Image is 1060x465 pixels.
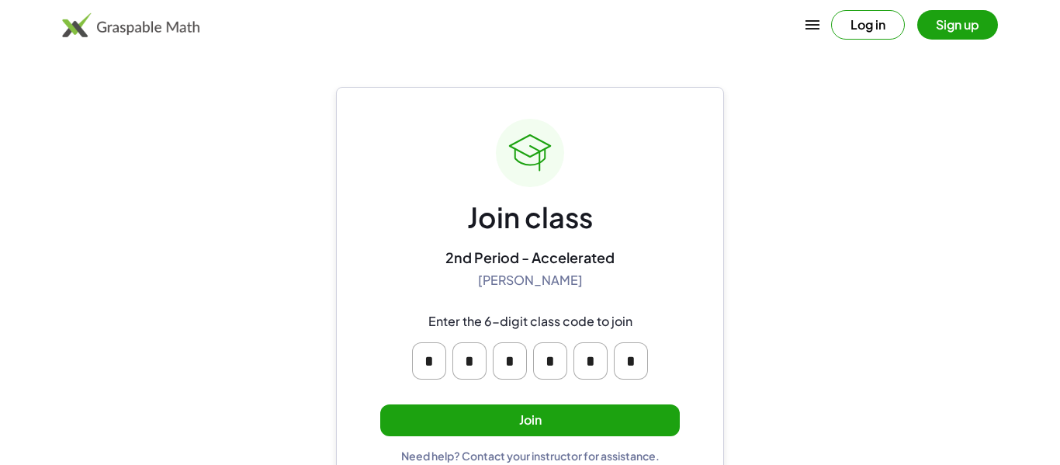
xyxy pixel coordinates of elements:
div: Join class [467,200,593,236]
div: [PERSON_NAME] [478,272,583,289]
input: Please enter OTP character 1 [412,342,446,380]
button: Join [380,404,680,436]
button: Log in [831,10,905,40]
input: Please enter OTP character 3 [493,342,527,380]
div: 2nd Period - Accelerated [445,248,615,266]
div: Enter the 6-digit class code to join [428,314,632,330]
input: Please enter OTP character 5 [573,342,608,380]
input: Please enter OTP character 2 [452,342,487,380]
input: Please enter OTP character 6 [614,342,648,380]
button: Sign up [917,10,998,40]
div: Need help? Contact your instructor for assistance. [401,449,660,463]
input: Please enter OTP character 4 [533,342,567,380]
